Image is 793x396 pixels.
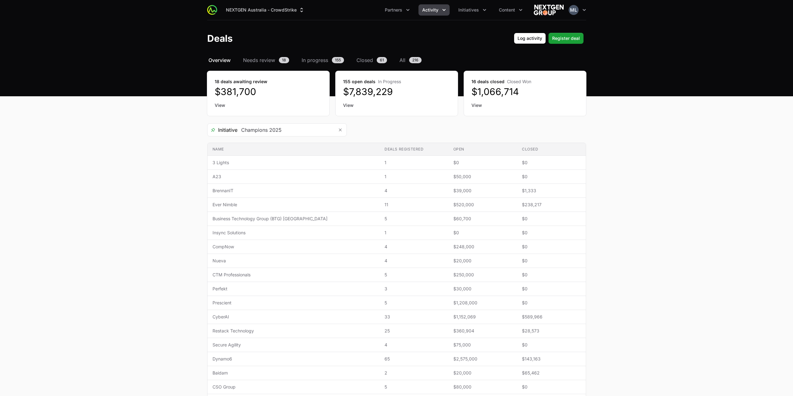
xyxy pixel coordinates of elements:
span: $50,000 [453,174,512,180]
span: CyberAI [213,314,375,320]
span: Restack Technology [213,328,375,334]
span: $75,000 [453,342,512,348]
span: 3 [385,286,443,292]
span: Perfekt [213,286,375,292]
span: $28,573 [522,328,581,334]
span: Business Technology Group (BTG) [GEOGRAPHIC_DATA] [213,216,375,222]
span: $30,000 [453,286,512,292]
span: CSO Group [213,384,375,390]
th: Deals registered [380,143,448,156]
span: Secure Agility [213,342,375,348]
a: Closed61 [355,56,388,64]
span: All [399,56,405,64]
span: 5 [385,272,443,278]
img: NEXTGEN Australia [534,4,564,16]
span: 65 [385,356,443,362]
span: $1,152,069 [453,314,512,320]
div: Primary actions [514,33,584,44]
dt: 155 open deals [343,79,450,85]
span: Closed Won [507,79,531,84]
span: 5 [385,216,443,222]
span: $0 [522,286,581,292]
dd: $381,700 [215,86,322,97]
span: 61 [377,57,387,63]
span: $0 [522,272,581,278]
span: 4 [385,258,443,264]
button: NEXTGEN Australia - CrowdStrike [222,4,308,16]
span: 216 [409,57,422,63]
span: A23 [213,174,375,180]
span: 33 [385,314,443,320]
span: 1 [385,160,443,166]
span: $589,966 [522,314,581,320]
span: $2,575,000 [453,356,512,362]
span: 2 [385,370,443,376]
dd: $1,066,714 [471,86,579,97]
span: Needs review [243,56,275,64]
span: In Progress [378,79,401,84]
span: Log activity [518,35,542,42]
span: Register deal [552,35,580,42]
img: ActivitySource [207,5,217,15]
span: $1,333 [522,188,581,194]
span: $20,000 [453,370,512,376]
button: Content [495,4,526,16]
span: $0 [453,230,512,236]
span: 4 [385,342,443,348]
span: $143,163 [522,356,581,362]
span: $0 [522,244,581,250]
div: Activity menu [418,4,450,16]
span: $0 [522,384,581,390]
div: Content menu [495,4,526,16]
span: Initiatives [458,7,479,13]
div: Initiatives menu [455,4,490,16]
img: Mustafa Larki [569,5,579,15]
button: Initiatives [455,4,490,16]
span: 1 [385,174,443,180]
span: Ever Nimble [213,202,375,208]
span: CompNow [213,244,375,250]
span: Partners [385,7,402,13]
span: $20,000 [453,258,512,264]
a: View [471,102,579,108]
span: Baidam [213,370,375,376]
span: $1,208,000 [453,300,512,306]
span: $0 [522,258,581,264]
span: Nueva [213,258,375,264]
a: Needs review18 [242,56,290,64]
nav: Deals navigation [207,56,586,64]
span: $0 [522,216,581,222]
h1: Deals [207,33,233,44]
span: Overview [208,56,231,64]
span: $80,000 [453,384,512,390]
span: $65,462 [522,370,581,376]
span: 155 [332,57,344,63]
span: Dynamo6 [213,356,375,362]
span: $0 [522,300,581,306]
span: $0 [453,160,512,166]
th: Name [208,143,380,156]
span: $0 [522,174,581,180]
span: Initiative [208,126,237,134]
span: $0 [522,342,581,348]
span: $250,000 [453,272,512,278]
button: Remove [334,124,346,136]
a: View [343,102,450,108]
a: In progress155 [300,56,345,64]
span: $238,217 [522,202,581,208]
a: Overview [207,56,232,64]
span: 4 [385,244,443,250]
span: Insync Solutions [213,230,375,236]
span: Closed [356,56,373,64]
span: Prescient [213,300,375,306]
button: Partners [381,4,413,16]
span: $248,000 [453,244,512,250]
span: 5 [385,384,443,390]
span: 18 [279,57,289,63]
div: Supplier switch menu [222,4,308,16]
span: Content [499,7,515,13]
dd: $7,839,229 [343,86,450,97]
div: Partners menu [381,4,413,16]
th: Open [448,143,517,156]
span: 1 [385,230,443,236]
